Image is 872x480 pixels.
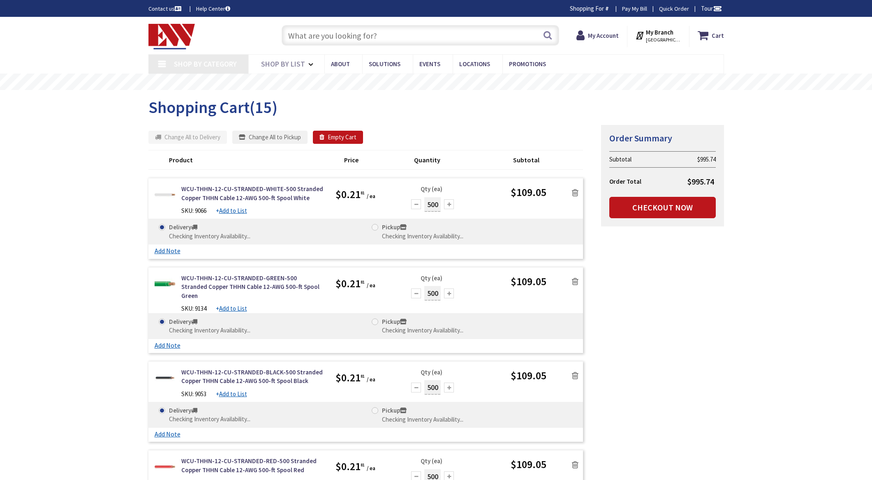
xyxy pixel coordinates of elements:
[511,183,546,201] span: $109.05
[361,78,512,87] rs-layer: Free Same Day Pickup at 19 Locations
[511,272,546,290] span: $109.05
[459,60,490,68] span: Locations
[232,131,308,144] button: Change All to Pickup
[169,156,193,164] strong: Product
[313,131,363,144] button: Empty Cart
[609,178,641,185] strong: Order Total
[421,457,442,465] span: Qty (ea)
[169,326,250,335] div: Checking Inventory Availability...
[697,155,716,163] span: $995.74
[148,131,227,144] button: Change All to Delivery
[174,59,237,69] span: Shop By Category
[169,232,250,240] div: Checking Inventory Availability...
[219,207,247,215] u: Add to List
[335,275,365,292] span: $0.21
[382,223,407,231] strong: Pickup
[605,5,609,12] strong: #
[155,368,175,388] img: WCU-THHN-12-CU-STRANDED-BLACK-500 Stranded Copper THHN Cable 12-AWG 500-ft Spool Black
[216,390,247,398] a: +Add to List
[361,279,365,285] sup: 81
[622,5,647,13] a: Pay My Bill
[701,5,722,12] span: Tour
[421,185,442,193] span: Qty (ea)
[155,342,180,349] a: Add Note
[181,185,324,202] a: WCU-THHN-12-CU-STRANDED-WHITE-500 Stranded Copper THHN Cable 12-AWG 500-ft Spool White
[414,156,440,164] strong: Quantity
[181,207,206,215] span: SKU: 9066
[570,5,604,12] span: Shopping For
[169,318,197,325] strong: Delivery
[382,318,407,325] strong: Pickup
[646,28,673,36] strong: My Branch
[698,28,724,43] a: Cart
[367,465,375,472] small: / ea
[155,185,175,205] img: WCU-THHN-12-CU-STRANDED-WHITE-500 Stranded Copper THHN Cable 12-AWG 500-ft Spool White
[219,305,247,312] u: Add to List
[169,406,197,414] strong: Delivery
[576,28,619,43] a: My Account
[181,457,324,474] a: WCU-THHN-12-CU-STRANDED-RED-500 Stranded Copper THHN Cable 12-AWG 500-ft Spool Red
[169,415,250,423] div: Checking Inventory Availability...
[261,59,305,69] span: Shop By List
[659,5,689,13] a: Quick Order
[181,368,324,385] a: WCU-THHN-12-CU-STRANDED-BLACK-500 Stranded Copper THHN Cable 12-AWG 500-ft Spool Black
[609,152,666,167] th: Subtotal
[646,37,681,43] span: [GEOGRAPHIC_DATA], [GEOGRAPHIC_DATA]
[335,185,365,203] span: $0.21
[181,390,206,398] span: SKU: 9053
[382,406,407,414] strong: Pickup
[155,247,180,255] a: Add Note
[367,193,375,200] small: / ea
[196,5,230,13] a: Help Center
[382,232,463,240] div: Checking Inventory Availability...
[331,60,350,68] span: About
[382,415,463,424] div: Checking Inventory Availability...
[155,430,180,438] a: Add Note
[219,390,247,398] u: Add to List
[155,274,175,294] img: WCU-THHN-12-CU-STRANDED-GREEN-500 Stranded Copper THHN Cable 12-AWG 500-ft Spool Green
[609,133,716,143] h4: Order Summary
[382,326,463,335] div: Checking Inventory Availability...
[181,305,206,312] span: SKU: 9134
[335,369,365,386] span: $0.21
[169,223,197,231] strong: Delivery
[419,60,440,68] span: Events
[148,24,195,49] img: Electrical Wholesalers, Inc.
[588,32,619,39] strong: My Account
[511,455,546,473] span: $109.05
[513,156,539,164] strong: Subtotal
[367,282,375,289] small: / ea
[509,60,546,68] span: Promotions
[216,206,247,215] a: +Add to List
[148,5,183,13] a: Contact us
[155,457,175,477] img: WCU-THHN-12-CU-STRANDED-RED-500 Stranded Copper THHN Cable 12-AWG 500-ft Spool Red
[609,197,716,218] a: Checkout Now
[421,274,442,282] span: Qty (ea)
[344,156,359,164] strong: Price
[635,28,681,43] div: My Branch [GEOGRAPHIC_DATA], [GEOGRAPHIC_DATA]
[250,97,278,118] span: (15)
[361,374,365,379] sup: 81
[712,28,724,43] strong: Cart
[181,274,324,300] a: WCU-THHN-12-CU-STRANDED-GREEN-500 Stranded Copper THHN Cable 12-AWG 500-ft Spool Green
[282,25,559,46] input: What are you looking for?
[148,98,724,116] h1: Shopping Cart
[687,176,714,187] span: $995.74
[421,368,442,376] span: Qty (ea)
[216,304,247,313] a: +Add to List
[369,60,400,68] span: Solutions
[367,376,375,383] small: / ea
[361,190,365,196] sup: 81
[511,367,546,384] span: $109.05
[361,462,365,468] sup: 81
[335,457,365,475] span: $0.21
